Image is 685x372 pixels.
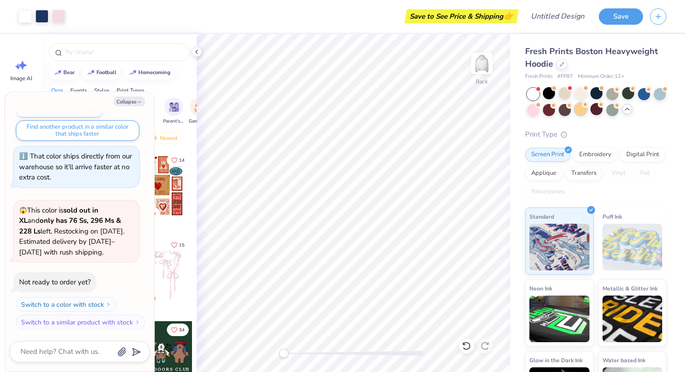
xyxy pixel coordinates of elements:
img: trend_line.gif [129,70,137,76]
button: football [82,66,121,80]
span: Standard [529,212,554,221]
img: Metallic & Glitter Ink [603,296,663,342]
div: Screen Print [525,148,570,162]
button: filter button [163,97,185,125]
div: filter for Parent's Weekend [163,97,185,125]
div: Back [476,77,488,86]
span: Neon Ink [529,283,552,293]
div: Foil [634,166,656,180]
button: Switch back to the last color [16,104,103,117]
div: Digital Print [620,148,665,162]
img: Parent's Weekend Image [169,102,179,112]
img: Standard [529,224,589,270]
img: Puff Ink [603,224,663,270]
img: Neon Ink [529,296,589,342]
button: Save [599,8,643,25]
button: Switch to a color with stock [16,297,116,312]
span: 15 [179,243,185,248]
input: Untitled Design [523,7,592,26]
div: filter for Game Day [189,97,210,125]
img: Back [473,54,491,73]
div: Rhinestones [525,185,570,199]
span: # FP87 [557,73,573,81]
div: Print Types [116,86,144,95]
div: Applique [525,166,562,180]
span: Puff Ink [603,212,622,221]
span: Minimum Order: 12 + [578,73,624,81]
strong: only has 76 Ss, 296 Ms & 228 Ls [19,216,121,236]
span: Fresh Prints [525,73,553,81]
input: Try "Alpha" [64,48,184,57]
button: Find another product in a similar color that ships faster [16,120,139,141]
button: filter button [189,97,210,125]
div: football [96,70,116,75]
span: Image AI [10,75,32,82]
span: 34 [179,328,185,332]
span: Parent's Weekend [163,118,185,125]
div: Embroidery [573,148,617,162]
img: trend_line.gif [54,70,62,76]
img: Switch to a similar product with stock [135,319,140,325]
span: 😱 [19,206,27,215]
button: Like [167,154,189,166]
span: Glow in the Dark Ink [529,355,582,365]
div: Events [70,86,87,95]
div: That color ships directly from our warehouse so it’ll arrive faster at no extra cost. [19,152,132,182]
div: Not ready to order yet? [19,277,91,287]
button: bear [49,66,79,80]
span: 👉 [503,10,514,21]
span: Fresh Prints Boston Heavyweight Hoodie [525,46,658,69]
img: Game Day Image [194,102,205,112]
button: Switch to a similar product with stock [16,315,145,330]
button: Like [167,239,189,251]
img: trend_line.gif [87,70,95,76]
div: bear [63,70,75,75]
div: Accessibility label [279,349,288,358]
span: Metallic & Glitter Ink [603,283,658,293]
div: Orgs [51,86,63,95]
span: Game Day [189,118,210,125]
span: 14 [179,158,185,163]
div: Transfers [565,166,603,180]
div: Print Type [525,129,666,140]
button: Collapse [114,96,145,106]
div: Newest [146,132,182,144]
span: Water based Ink [603,355,645,365]
div: Save to See Price & Shipping [407,9,516,23]
button: Like [167,324,189,336]
div: Styles [94,86,110,95]
span: This color is and left. Restocking on [DATE]. Estimated delivery by [DATE]–[DATE] with rush shipp... [19,206,124,257]
button: homecoming [124,66,175,80]
img: Switch to a color with stock [106,302,111,307]
div: Vinyl [605,166,631,180]
div: homecoming [138,70,171,75]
